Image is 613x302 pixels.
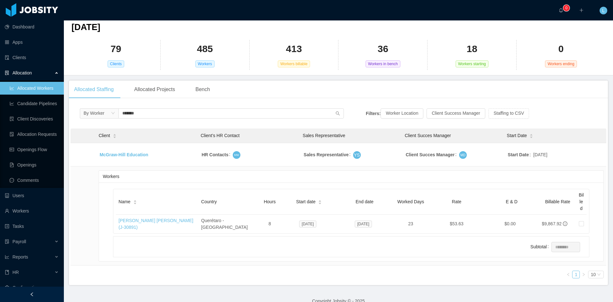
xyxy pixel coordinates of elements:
div: Workers [103,171,600,182]
span: Workers [195,60,215,67]
span: Sales Representative [303,133,345,138]
span: HR [12,270,19,275]
span: YS [354,151,360,159]
span: Name [118,198,130,205]
div: Allocated Staffing [69,81,119,98]
div: Sort [113,133,117,137]
a: icon: robotUsers [5,189,59,202]
span: Clients [108,60,125,67]
span: MD [460,152,465,158]
li: Next Page [580,271,587,278]
td: 8 [258,215,281,233]
a: icon: profileTasks [5,220,59,233]
div: Sort [318,199,322,204]
span: Start date [296,198,316,205]
div: Bench [190,81,215,98]
span: Payroll [12,239,26,244]
i: icon: caret-up [318,199,322,201]
td: 23 [392,215,429,233]
span: Workers starting [456,60,488,67]
a: icon: idcardOpenings Flow [10,143,59,156]
span: [DATE] [355,221,372,228]
i: icon: file-protect [5,239,9,244]
h2: 18 [467,43,477,56]
a: icon: messageComments [10,174,59,187]
div: 10 [591,271,596,278]
div: Sort [529,133,533,137]
span: Reports [12,254,28,259]
i: icon: line-chart [5,255,9,259]
a: icon: file-doneAllocation Requests [10,128,59,141]
button: Worker Location [381,108,423,119]
a: icon: line-chartCandidate Pipelines [10,97,59,110]
div: By Worker [84,108,104,118]
span: Rate [452,199,461,204]
span: Workers ending [545,60,577,67]
a: McGraw-Hill Education [100,152,148,157]
h2: 36 [378,43,388,56]
a: icon: appstoreApps [5,36,59,49]
span: [DATE] [533,151,547,158]
a: icon: auditClients [5,51,59,64]
span: Billable Rate [545,199,570,204]
span: $0.00 [504,221,516,226]
td: Querétaro - [GEOGRAPHIC_DATA] [199,215,258,233]
i: icon: left [566,273,570,276]
a: 1 [572,271,579,278]
i: icon: plus [579,8,584,12]
strong: Filters: [366,111,381,116]
i: icon: bell [559,8,563,12]
li: Previous Page [564,271,572,278]
i: icon: solution [5,71,9,75]
strong: HR Contacts [202,152,229,157]
div: Sort [133,199,137,204]
h2: 413 [286,43,302,56]
i: icon: caret-down [318,202,322,204]
span: Worked Days [397,199,424,204]
td: $53.63 [429,215,484,233]
span: L [602,7,605,14]
li: 1 [572,271,580,278]
span: Country [201,199,217,204]
h2: 0 [558,43,564,56]
span: info-circle [563,221,567,226]
a: icon: userWorkers [5,205,59,217]
a: icon: file-textOpenings [10,159,59,171]
input: Subtotal [552,242,580,252]
span: Workers billable [278,60,310,67]
span: E & D [506,199,518,204]
a: icon: line-chartAllocated Workers [10,82,59,95]
span: [DATE] [72,22,100,32]
h2: 485 [197,43,213,56]
i: icon: right [582,273,586,276]
strong: Client Succes Manager [406,152,455,157]
div: $9,867.92 [542,221,562,227]
span: Start Date [507,132,527,139]
i: icon: setting [5,285,9,290]
span: Workers in bench [366,60,400,67]
a: icon: file-searchClient Discoveries [10,112,59,125]
sup: 0 [563,5,570,11]
i: icon: caret-down [113,136,116,137]
label: Subtotal [530,244,551,249]
span: MW [234,152,239,157]
span: [DATE] [299,221,316,228]
i: icon: book [5,270,9,275]
span: End date [356,199,374,204]
div: Allocated Projects [129,81,180,98]
i: icon: caret-up [530,133,533,135]
button: Staffing to CSV [488,108,529,119]
span: Client Succes Manager [405,133,451,138]
span: Configuration [12,285,39,290]
span: Hours [264,199,276,204]
i: icon: down [111,111,115,116]
i: icon: caret-up [133,199,137,201]
span: Client [99,132,110,139]
strong: Start Date [508,152,529,157]
i: icon: caret-down [530,136,533,137]
i: icon: caret-up [113,133,116,135]
i: icon: down [597,273,601,277]
i: icon: caret-down [133,202,137,204]
button: Client Success Manager [427,108,485,119]
a: [PERSON_NAME] [PERSON_NAME](J-30891) [118,218,193,230]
